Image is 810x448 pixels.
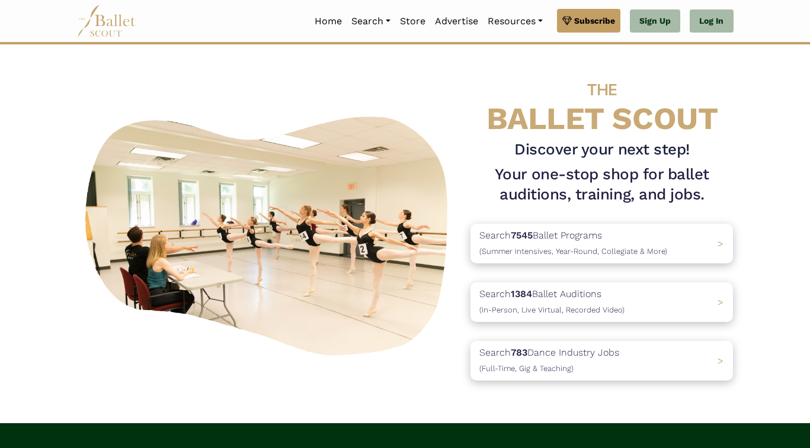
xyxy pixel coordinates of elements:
a: Search783Dance Industry Jobs(Full-Time, Gig & Teaching) > [470,341,733,381]
a: Store [395,9,430,34]
a: Home [310,9,347,34]
a: Search [347,9,395,34]
p: Search Ballet Auditions [479,286,625,317]
a: Search1384Ballet Auditions(In-Person, Live Virtual, Recorded Video) > [470,282,733,322]
span: > [718,238,723,249]
h4: BALLET SCOUT [470,68,733,135]
h1: Your one-stop shop for ballet auditions, training, and jobs. [470,165,733,205]
span: (Full-Time, Gig & Teaching) [479,364,574,373]
a: Resources [483,9,548,34]
span: THE [587,80,617,99]
a: Sign Up [630,9,680,33]
h3: Discover your next step! [470,140,733,160]
b: 1384 [511,288,532,299]
a: Subscribe [557,9,620,33]
a: Search7545Ballet Programs(Summer Intensives, Year-Round, Collegiate & More)> [470,224,733,263]
img: gem.svg [562,14,572,27]
span: (Summer Intensives, Year-Round, Collegiate & More) [479,247,667,256]
p: Search Dance Industry Jobs [479,345,619,375]
p: Search Ballet Programs [479,228,667,258]
a: Log In [690,9,733,33]
img: A group of ballerinas talking to each other in a ballet studio [77,105,462,362]
span: (In-Person, Live Virtual, Recorded Video) [479,305,625,314]
b: 7545 [511,230,533,241]
span: > [718,296,723,308]
b: 783 [511,347,527,358]
span: > [718,355,723,366]
span: Subscribe [574,14,615,27]
a: Advertise [430,9,483,34]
